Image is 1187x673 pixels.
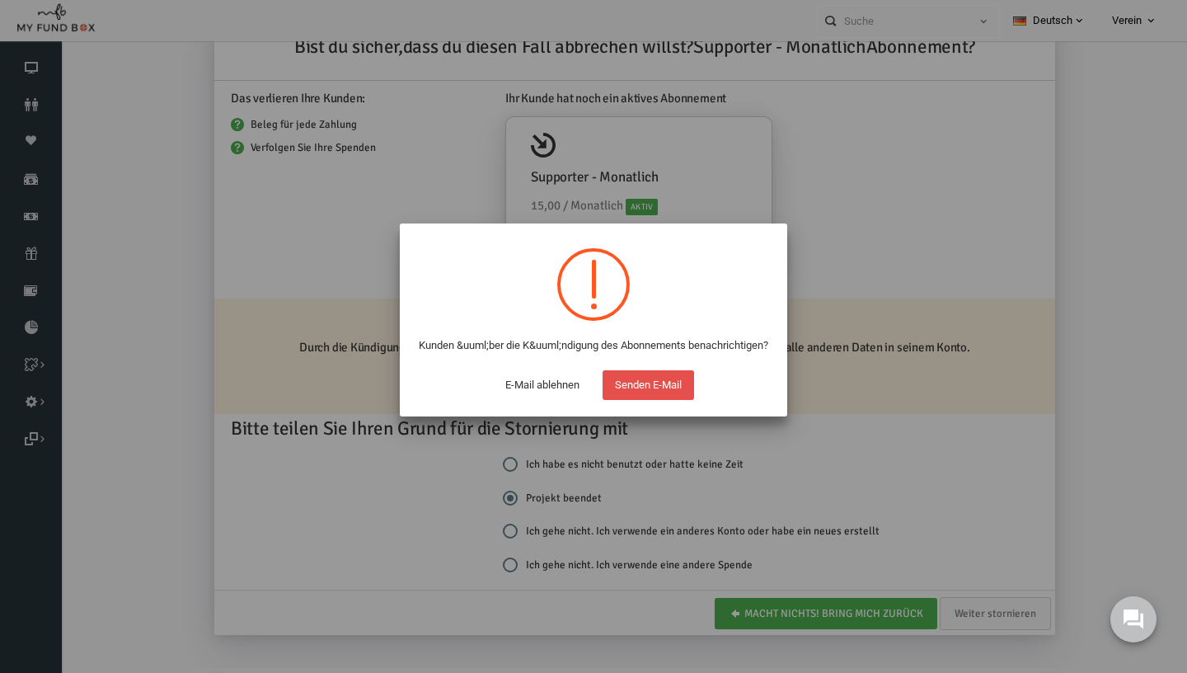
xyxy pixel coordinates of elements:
span: Macht nichts! Bring mich zurück [662,612,841,625]
a: Weiter stornieren [857,602,969,635]
label: Ich gehe nicht. Ich verwende eine andere Spende [420,562,670,578]
h6: Ihr Kunde hat noch ein aktives Abonnement [423,94,956,113]
button: Senden E-Mail [603,370,694,400]
h2: Supporter - Monatlich [148,37,956,67]
label: Projekt beendet [420,495,519,511]
h6: Durch die Kündigung dieses Abonnements verliert es alle Zahlungsaktivitäten,Rechnungen und alle a... [144,343,960,362]
button: E-Mail ablehnen [493,370,592,400]
h2: Bitte teilen Sie Ihren Grund für die Stornierung mit [148,419,973,448]
h6: Das verlieren Ihre Kunden: [148,94,406,113]
li: Verfolgen Sie Ihre Spenden [148,144,406,161]
span: Macht nichts! Bring mich zurück [471,384,650,398]
span: Gesamtspende : [448,247,552,261]
iframe: Launcher button frame [1096,582,1171,657]
li: Beleg für jede Zahlung [148,121,406,138]
span: 60,00 [523,246,552,261]
label: Ich habe es nicht benutzt oder hatte keine Zeit [420,461,661,478]
label: Supporter - Monatlich [611,37,784,66]
p: Kunden &uuml;ber die K&uuml;ndigung des Abonnements benachrichtigen? [416,337,771,354]
h4: Supporter - Monatlich [448,172,576,193]
h6: Wichtig! [144,316,960,335]
span: 15,00 / Monatlich [448,203,541,218]
span: Aktiv [543,204,575,220]
label: Ich gehe nicht. Ich verwende ein anderes Konto oder habe ein neues erstellt [420,528,797,544]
